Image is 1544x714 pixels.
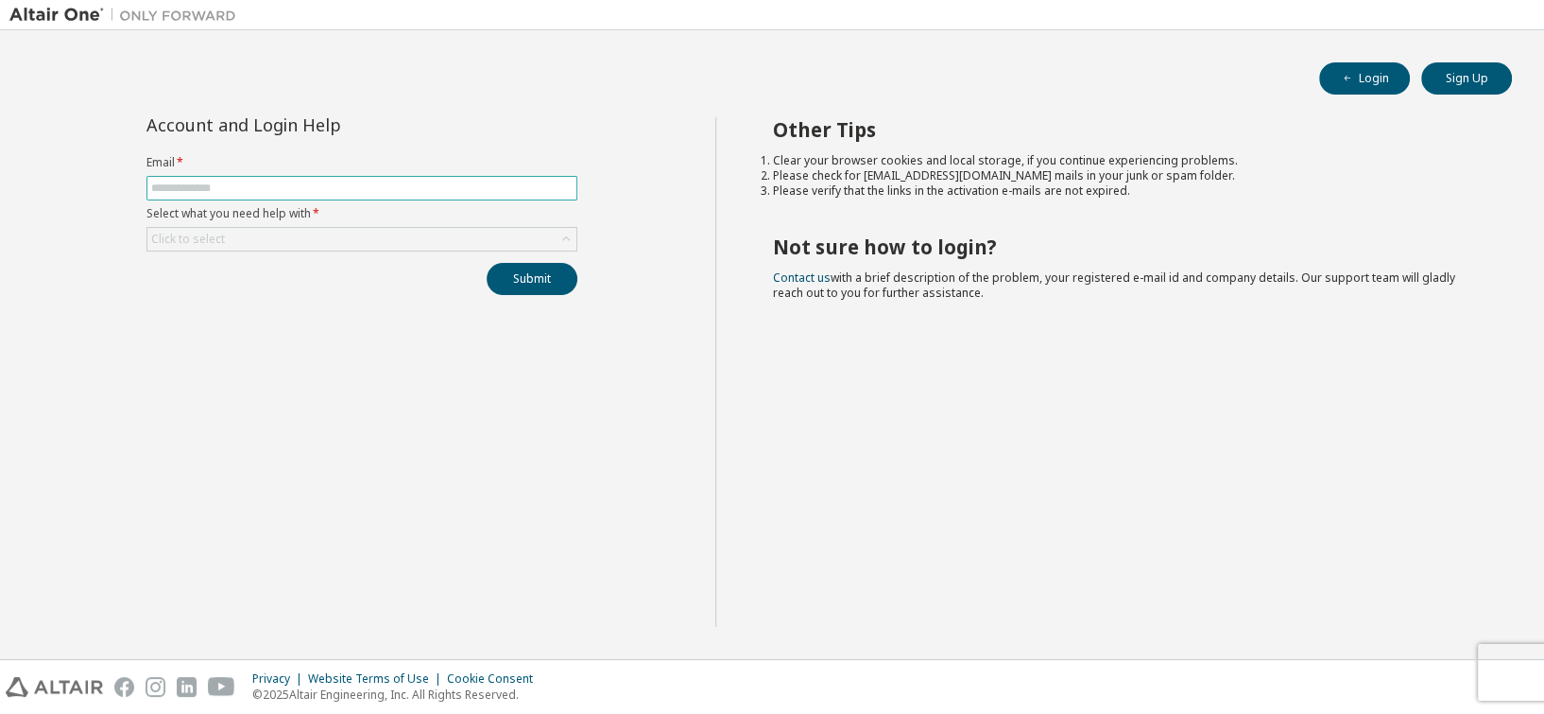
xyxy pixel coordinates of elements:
[9,6,246,25] img: Altair One
[146,677,165,697] img: instagram.svg
[1319,62,1410,95] button: Login
[308,671,447,687] div: Website Terms of Use
[114,677,134,697] img: facebook.svg
[773,168,1479,183] li: Please check for [EMAIL_ADDRESS][DOMAIN_NAME] mails in your junk or spam folder.
[147,228,576,251] div: Click to select
[177,677,197,697] img: linkedin.svg
[146,117,491,132] div: Account and Login Help
[773,270,1455,301] span: with a brief description of the problem, your registered e-mail id and company details. Our suppo...
[146,155,577,170] label: Email
[6,677,103,697] img: altair_logo.svg
[151,232,225,247] div: Click to select
[773,153,1479,168] li: Clear your browser cookies and local storage, if you continue experiencing problems.
[252,687,544,703] p: © 2025 Altair Engineering, Inc. All Rights Reserved.
[773,117,1479,142] h2: Other Tips
[252,671,308,687] div: Privacy
[773,235,1479,259] h2: Not sure how to login?
[146,206,577,221] label: Select what you need help with
[447,671,544,687] div: Cookie Consent
[208,677,235,697] img: youtube.svg
[487,263,577,295] button: Submit
[1421,62,1512,95] button: Sign Up
[773,183,1479,199] li: Please verify that the links in the activation e-mails are not expired.
[773,270,831,286] a: Contact us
